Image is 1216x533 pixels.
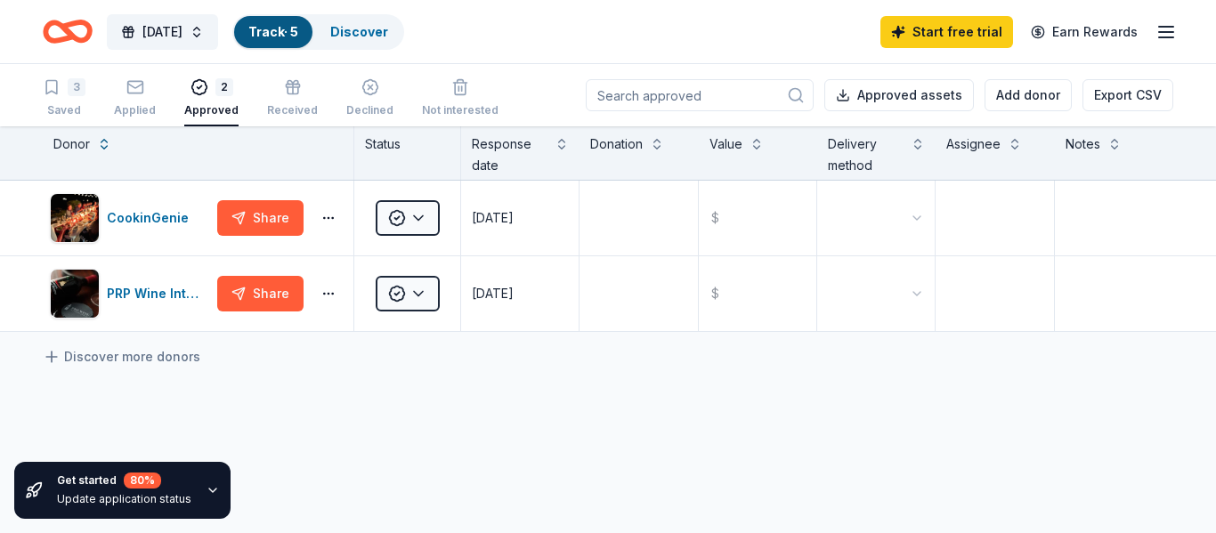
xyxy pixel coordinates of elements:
[1066,133,1100,155] div: Notes
[461,256,579,331] button: [DATE]
[142,21,182,43] span: [DATE]
[215,78,233,96] div: 2
[43,11,93,52] a: Home
[354,126,461,180] div: Status
[68,78,85,96] div: 3
[422,71,499,126] button: Not interested
[346,103,393,117] div: Declined
[184,103,239,117] div: Approved
[107,14,218,50] button: [DATE]
[985,79,1072,111] button: Add donor
[461,181,579,255] button: [DATE]
[330,24,388,39] a: Discover
[114,71,156,126] button: Applied
[57,472,191,489] div: Get started
[217,276,304,311] button: Share
[184,71,239,126] button: 2Approved
[590,133,643,155] div: Donation
[472,207,514,229] div: [DATE]
[248,24,298,39] a: Track· 5
[267,103,318,117] div: Received
[124,472,161,489] div: 80 %
[43,346,200,367] a: Discover more donors
[346,71,393,126] button: Declined
[267,71,318,126] button: Received
[1020,16,1148,48] a: Earn Rewards
[107,283,210,304] div: PRP Wine International
[51,194,99,242] img: Image for CookinGenie
[472,133,547,176] div: Response date
[51,270,99,318] img: Image for PRP Wine International
[472,283,514,304] div: [DATE]
[946,133,1001,155] div: Assignee
[880,16,1013,48] a: Start free trial
[586,79,814,111] input: Search approved
[114,103,156,117] div: Applied
[43,71,85,126] button: 3Saved
[43,103,85,117] div: Saved
[232,14,404,50] button: Track· 5Discover
[107,207,196,229] div: CookinGenie
[57,492,191,506] div: Update application status
[709,133,742,155] div: Value
[828,133,904,176] div: Delivery method
[217,200,304,236] button: Share
[53,133,90,155] div: Donor
[50,193,210,243] button: Image for CookinGenieCookinGenie
[50,269,210,319] button: Image for PRP Wine InternationalPRP Wine International
[824,79,974,111] button: Approved assets
[1082,79,1173,111] button: Export CSV
[422,103,499,117] div: Not interested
